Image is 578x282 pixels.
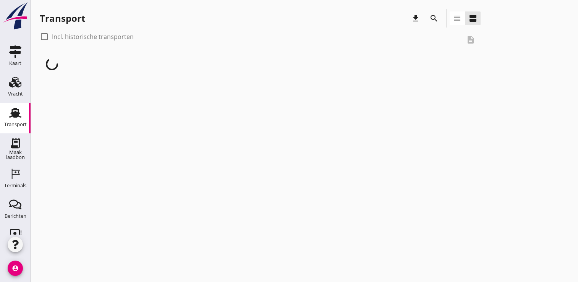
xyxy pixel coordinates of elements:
[429,14,439,23] i: search
[411,14,420,23] i: download
[453,14,462,23] i: view_headline
[40,12,85,24] div: Transport
[4,122,27,127] div: Transport
[468,14,478,23] i: view_agenda
[4,183,26,188] div: Terminals
[8,91,23,96] div: Vracht
[52,33,134,41] label: Incl. historische transporten
[2,2,29,30] img: logo-small.a267ee39.svg
[8,261,23,276] i: account_circle
[9,61,21,66] div: Kaart
[5,214,26,219] div: Berichten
